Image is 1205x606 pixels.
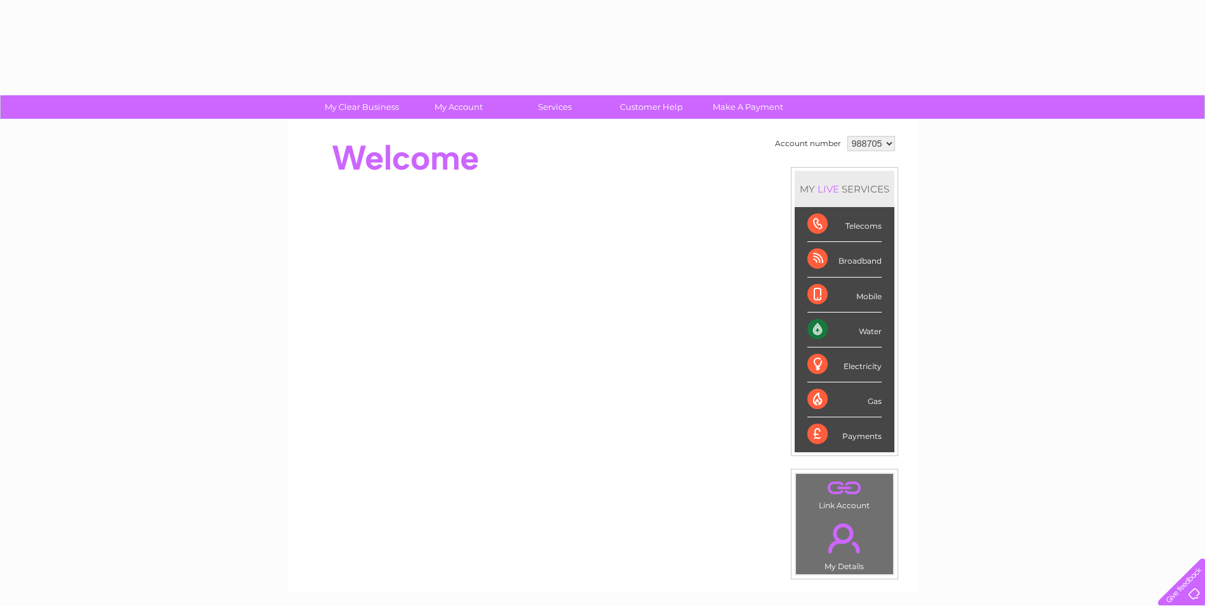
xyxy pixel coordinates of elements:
div: Water [807,313,882,347]
a: Customer Help [599,95,704,119]
div: Broadband [807,242,882,277]
a: My Account [406,95,511,119]
div: Payments [807,417,882,452]
div: MY SERVICES [795,171,894,207]
td: Account number [772,133,844,154]
a: . [799,516,890,560]
div: Mobile [807,278,882,313]
div: Telecoms [807,207,882,242]
div: LIVE [815,183,842,195]
a: Make A Payment [696,95,800,119]
a: My Clear Business [309,95,414,119]
a: . [799,477,890,499]
div: Electricity [807,347,882,382]
td: My Details [795,513,894,575]
a: Services [502,95,607,119]
td: Link Account [795,473,894,513]
div: Gas [807,382,882,417]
